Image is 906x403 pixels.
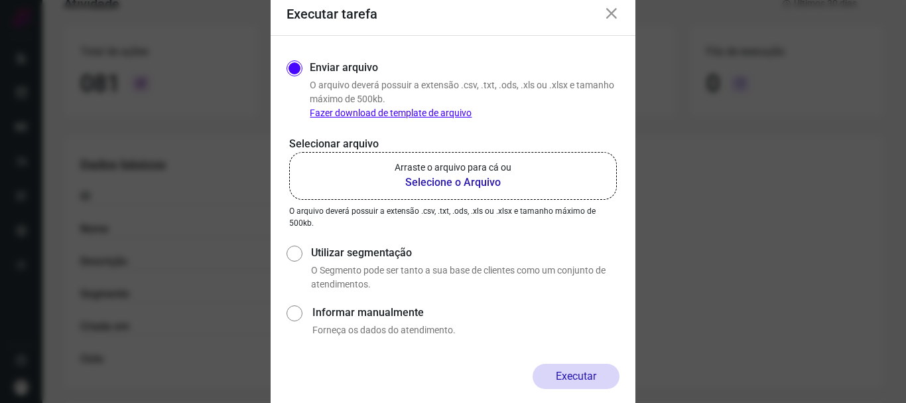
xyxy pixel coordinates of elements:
b: Selecione o Arquivo [395,175,511,191]
p: Selecionar arquivo [289,136,617,152]
p: O arquivo deverá possuir a extensão .csv, .txt, .ods, .xls ou .xlsx e tamanho máximo de 500kb. [310,78,619,120]
p: Arraste o arquivo para cá ou [395,161,511,175]
button: Executar [533,364,619,389]
a: Fazer download de template de arquivo [310,108,472,118]
label: Enviar arquivo [310,60,378,76]
p: O Segmento pode ser tanto a sua base de clientes como um conjunto de atendimentos. [311,264,619,291]
label: Informar manualmente [312,305,619,321]
p: Forneça os dados do atendimento. [312,323,619,337]
label: Utilizar segmentação [311,245,619,261]
h3: Executar tarefa [287,6,377,22]
p: O arquivo deverá possuir a extensão .csv, .txt, .ods, .xls ou .xlsx e tamanho máximo de 500kb. [289,205,617,229]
